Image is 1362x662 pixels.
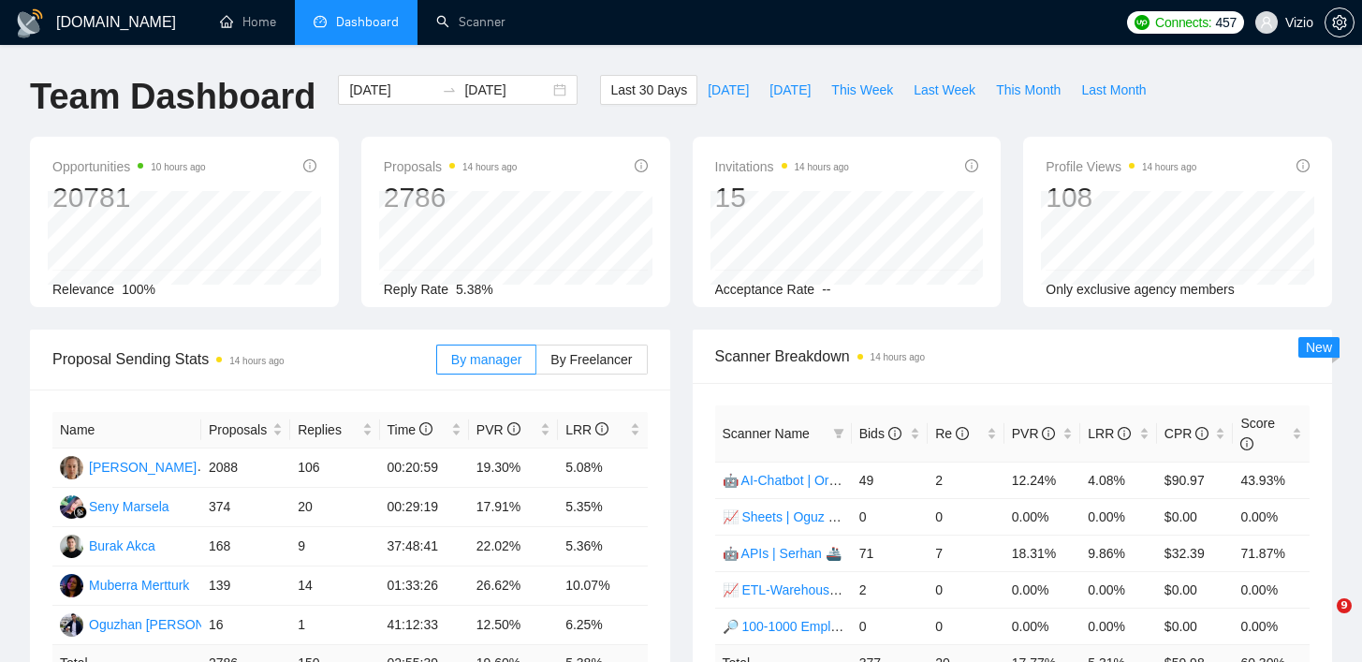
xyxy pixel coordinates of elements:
[822,282,830,297] span: --
[476,422,520,437] span: PVR
[1233,462,1310,498] td: 43.93%
[1233,498,1310,535] td: 0.00%
[442,82,457,97] span: swap-right
[1157,462,1234,498] td: $90.97
[852,498,929,535] td: 0
[852,608,929,644] td: 0
[1004,571,1081,608] td: 0.00%
[89,575,189,596] div: Muberra Mertturk
[1012,426,1056,441] span: PVR
[384,180,518,215] div: 2786
[928,608,1004,644] td: 0
[1046,155,1196,178] span: Profile Views
[290,449,379,488] td: 106
[1157,498,1234,535] td: $0.00
[1142,162,1196,172] time: 14 hours ago
[469,527,558,566] td: 22.02%
[565,422,608,437] span: LRR
[290,606,379,645] td: 1
[469,488,558,527] td: 17.91%
[1215,12,1236,33] span: 457
[550,352,632,367] span: By Freelancer
[151,162,205,172] time: 10 hours ago
[89,457,197,478] div: [PERSON_NAME]
[558,488,647,527] td: 5.35%
[469,449,558,488] td: 19.30%
[1164,426,1208,441] span: CPR
[558,566,647,606] td: 10.07%
[1118,427,1131,440] span: info-circle
[52,412,201,449] th: Name
[1004,462,1081,498] td: 12.24%
[1155,12,1211,33] span: Connects:
[723,426,810,441] span: Scanner Name
[60,616,254,631] a: OTOguzhan [PERSON_NAME]
[1135,15,1150,30] img: upwork-logo.png
[928,535,1004,571] td: 7
[380,606,469,645] td: 41:12:33
[829,419,848,448] span: filter
[928,462,1004,498] td: 2
[723,582,885,597] a: 📈 ETL-Warehouse | Orhan
[1080,608,1157,644] td: 0.00%
[462,162,517,172] time: 14 hours ago
[52,180,206,215] div: 20781
[1240,416,1275,451] span: Score
[833,428,844,439] span: filter
[965,159,978,172] span: info-circle
[1298,598,1343,643] iframe: Intercom live chat
[610,80,687,100] span: Last 30 Days
[220,14,276,30] a: homeHome
[349,80,434,100] input: Start date
[831,80,893,100] span: This Week
[298,419,358,440] span: Replies
[1157,571,1234,608] td: $0.00
[697,75,759,105] button: [DATE]
[60,577,189,592] a: MMMuberra Mertturk
[769,80,811,100] span: [DATE]
[30,75,315,119] h1: Team Dashboard
[595,422,608,435] span: info-circle
[1157,535,1234,571] td: $32.39
[1233,571,1310,608] td: 0.00%
[507,422,520,435] span: info-circle
[1233,608,1310,644] td: 0.00%
[60,613,83,637] img: OT
[1306,340,1332,355] span: New
[1080,498,1157,535] td: 0.00%
[1080,571,1157,608] td: 0.00%
[1004,535,1081,571] td: 18.31%
[456,282,493,297] span: 5.38%
[888,427,901,440] span: info-circle
[558,527,647,566] td: 5.36%
[60,498,169,513] a: SMSeny Marsela
[1296,159,1310,172] span: info-circle
[229,356,284,366] time: 14 hours ago
[715,345,1311,368] span: Scanner Breakdown
[708,80,749,100] span: [DATE]
[1233,535,1310,571] td: 71.87%
[1071,75,1156,105] button: Last Month
[380,488,469,527] td: 00:29:19
[419,422,432,435] span: info-circle
[759,75,821,105] button: [DATE]
[928,498,1004,535] td: 0
[290,566,379,606] td: 14
[956,427,969,440] span: info-circle
[388,422,432,437] span: Time
[600,75,697,105] button: Last 30 Days
[384,282,448,297] span: Reply Rate
[558,449,647,488] td: 5.08%
[60,459,197,474] a: SK[PERSON_NAME]
[201,606,290,645] td: 16
[1046,282,1235,297] span: Only exclusive agency members
[52,155,206,178] span: Opportunities
[60,456,83,479] img: SK
[1081,80,1146,100] span: Last Month
[60,495,83,519] img: SM
[1042,427,1055,440] span: info-circle
[852,571,929,608] td: 2
[201,527,290,566] td: 168
[380,449,469,488] td: 00:20:59
[1240,437,1253,450] span: info-circle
